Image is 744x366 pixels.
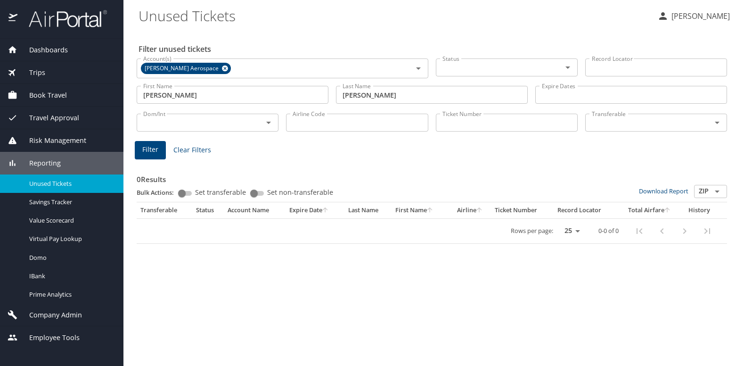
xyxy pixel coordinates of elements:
span: Trips [17,67,45,78]
button: Open [561,61,574,74]
button: Open [711,185,724,198]
p: Rows per page: [511,228,553,234]
button: Open [262,116,275,129]
button: Open [412,62,425,75]
span: Clear Filters [173,144,211,156]
span: Reporting [17,158,61,168]
div: [PERSON_NAME] Aerospace [141,63,231,74]
span: Book Travel [17,90,67,100]
div: Transferable [140,206,188,215]
img: icon-airportal.png [8,9,18,28]
span: Set transferable [195,189,246,196]
button: sort [427,208,433,214]
span: Domo [29,253,112,262]
button: sort [664,208,671,214]
h2: Filter unused tickets [139,42,729,57]
th: Record Locator [554,202,618,218]
th: Total Airfare [618,202,681,218]
a: Download Report [639,187,688,195]
button: sort [476,208,483,214]
table: custom pagination table [137,202,727,244]
p: [PERSON_NAME] [669,10,730,22]
th: Status [192,202,224,218]
th: Expire Date [286,202,344,218]
span: Dashboards [17,45,68,55]
th: Last Name [344,202,392,218]
button: Open [711,116,724,129]
th: Ticket Number [491,202,554,218]
h1: Unused Tickets [139,1,650,30]
button: sort [322,208,329,214]
th: Airline [449,202,491,218]
span: Filter [142,144,158,156]
th: Account Name [224,202,285,218]
h3: 0 Results [137,168,727,185]
span: Prime Analytics [29,290,112,299]
span: Risk Management [17,135,86,146]
span: Unused Tickets [29,179,112,188]
span: Virtual Pay Lookup [29,234,112,243]
th: History [681,202,718,218]
img: airportal-logo.png [18,9,107,28]
span: Company Admin [17,310,82,320]
span: [PERSON_NAME] Aerospace [141,64,224,74]
span: Savings Tracker [29,198,112,207]
span: Set non-transferable [267,189,333,196]
button: [PERSON_NAME] [654,8,734,25]
button: Clear Filters [170,141,215,159]
button: Filter [135,141,166,159]
p: Bulk Actions: [137,188,181,197]
th: First Name [392,202,449,218]
span: IBank [29,272,112,281]
span: Value Scorecard [29,216,112,225]
select: rows per page [557,224,583,238]
p: 0-0 of 0 [598,228,619,234]
span: Travel Approval [17,113,79,123]
span: Employee Tools [17,333,80,343]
